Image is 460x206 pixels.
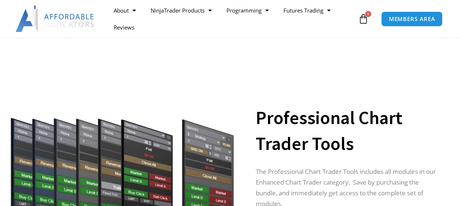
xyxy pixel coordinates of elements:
[106,2,143,19] a: About
[16,6,95,32] img: LogoAI | Affordable Indicators – NinjaTrader
[143,2,219,19] a: NinjaTrader Products
[381,11,443,27] a: MEMBERS AREA
[219,2,276,19] a: Programming
[365,11,371,17] span: 0
[347,8,380,30] a: 0
[106,2,356,36] nav: Menu
[256,105,441,157] h1: Professional Chart Trader Tools
[276,2,338,19] a: Futures Trading
[106,19,142,36] a: Reviews
[389,16,435,22] span: MEMBERS AREA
